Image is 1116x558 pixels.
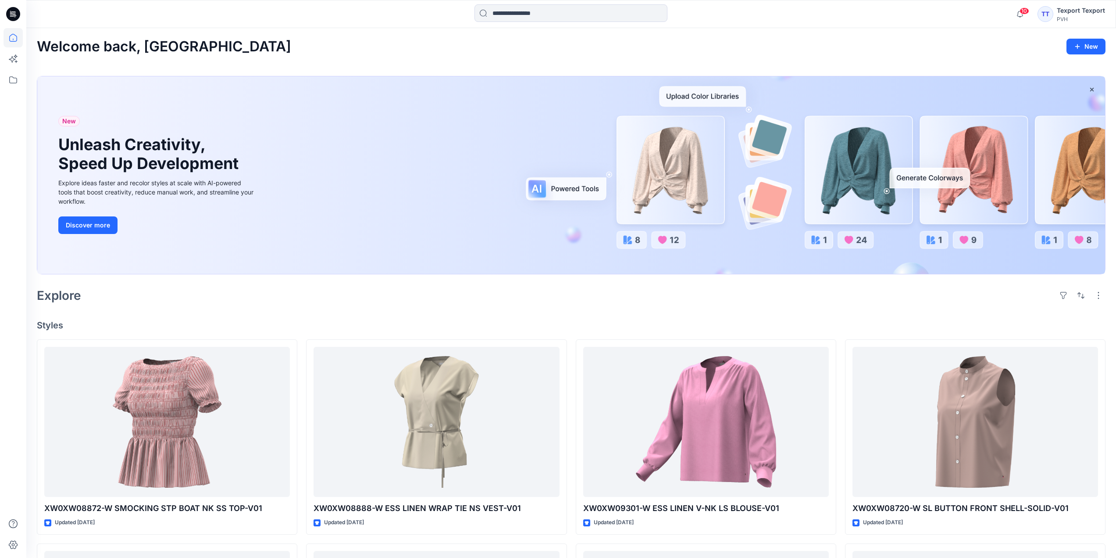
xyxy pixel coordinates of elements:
[58,216,256,234] a: Discover more
[58,135,242,173] h1: Unleash Creativity, Speed Up Development
[1020,7,1029,14] span: 10
[62,116,76,126] span: New
[314,502,559,515] p: XW0XW08888-W ESS LINEN WRAP TIE NS VEST-V01
[37,39,291,55] h2: Welcome back, [GEOGRAPHIC_DATA]
[314,347,559,497] a: XW0XW08888-W ESS LINEN WRAP TIE NS VEST-V01
[44,347,290,497] a: XW0XW08872-W SMOCKING STP BOAT NK SS TOP-V01
[863,518,903,527] p: Updated [DATE]
[324,518,364,527] p: Updated [DATE]
[1057,16,1105,22] div: PVH
[852,347,1098,497] a: XW0XW08720-W SL BUTTON FRONT SHELL-SOLID-V01
[1057,5,1105,16] div: Texport Texport
[58,216,118,234] button: Discover more
[58,178,256,206] div: Explore ideas faster and recolor styles at scale with AI-powered tools that boost creativity, red...
[583,502,829,515] p: XW0XW09301-W ESS LINEN V-NK LS BLOUSE-V01
[594,518,634,527] p: Updated [DATE]
[1066,39,1105,54] button: New
[583,347,829,497] a: XW0XW09301-W ESS LINEN V-NK LS BLOUSE-V01
[1038,6,1053,22] div: TT
[55,518,95,527] p: Updated [DATE]
[37,288,81,302] h2: Explore
[37,320,1105,331] h4: Styles
[852,502,1098,515] p: XW0XW08720-W SL BUTTON FRONT SHELL-SOLID-V01
[44,502,290,515] p: XW0XW08872-W SMOCKING STP BOAT NK SS TOP-V01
